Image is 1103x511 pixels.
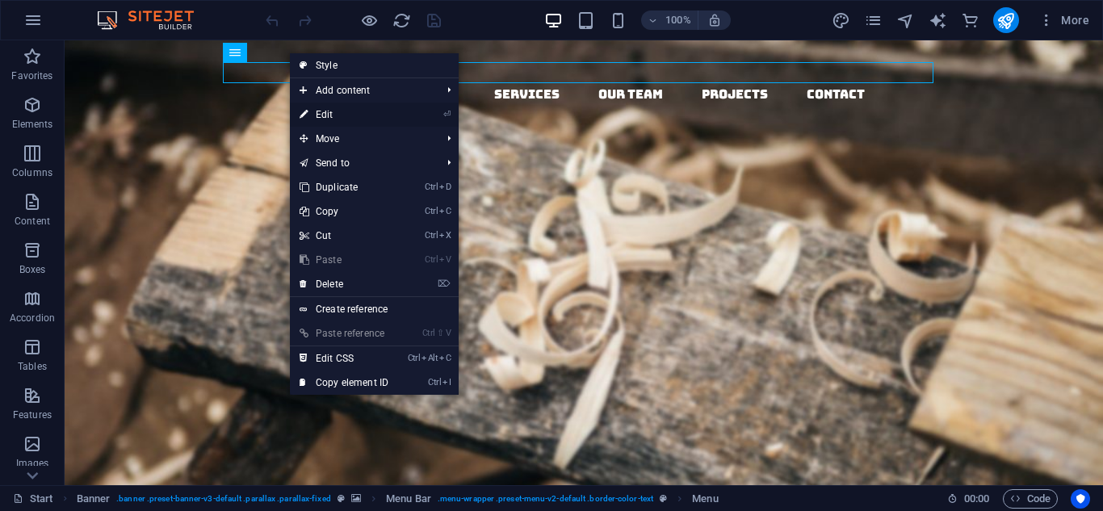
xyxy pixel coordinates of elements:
[428,377,441,387] i: Ctrl
[116,489,330,509] span: . banner .preset-banner-v3-default .parallax .parallax-fixed
[351,494,361,503] i: This element contains a background
[421,353,438,363] i: Alt
[11,69,52,82] p: Favorites
[12,166,52,179] p: Columns
[15,215,50,228] p: Content
[425,230,438,241] i: Ctrl
[896,11,915,30] i: Navigator
[290,127,434,151] span: Move
[425,182,438,192] i: Ctrl
[422,328,435,338] i: Ctrl
[665,10,691,30] h6: 100%
[338,494,345,503] i: This element is a customizable preset
[18,360,47,373] p: Tables
[832,11,850,30] i: Design (Ctrl+Alt+Y)
[13,489,53,509] a: Click to cancel selection. Double-click to open Pages
[290,371,398,395] a: CtrlICopy element ID
[425,206,438,216] i: Ctrl
[864,11,883,30] i: Pages (Ctrl+Alt+S)
[439,230,451,241] i: X
[392,11,411,30] i: Reload page
[290,321,398,346] a: Ctrl⇧VPaste reference
[442,377,451,387] i: I
[77,489,111,509] span: Click to select. Double-click to edit
[439,206,451,216] i: C
[1038,12,1089,28] span: More
[12,118,53,131] p: Elements
[439,254,451,265] i: V
[290,53,459,77] a: Style
[290,224,398,248] a: CtrlXCut
[929,11,947,30] i: AI Writer
[408,353,421,363] i: Ctrl
[896,10,916,30] button: navigator
[975,492,978,505] span: :
[438,489,653,509] span: . menu-wrapper .preset-menu-v2-default .border-color-text
[692,489,718,509] span: Click to select. Double-click to edit
[864,10,883,30] button: pages
[13,408,52,421] p: Features
[290,248,398,272] a: CtrlVPaste
[947,489,990,509] h6: Session time
[290,297,459,321] a: Create reference
[1032,7,1096,33] button: More
[1071,489,1090,509] button: Usercentrics
[290,78,434,103] span: Add content
[1010,489,1051,509] span: Code
[993,7,1019,33] button: publish
[1003,489,1058,509] button: Code
[290,103,398,127] a: ⏎Edit
[438,279,451,289] i: ⌦
[439,182,451,192] i: D
[996,11,1015,30] i: Publish
[19,263,46,276] p: Boxes
[961,10,980,30] button: commerce
[290,151,434,175] a: Send to
[425,254,438,265] i: Ctrl
[832,10,851,30] button: design
[93,10,214,30] img: Editor Logo
[386,489,431,509] span: Click to select. Double-click to edit
[641,10,698,30] button: 100%
[10,312,55,325] p: Accordion
[961,11,979,30] i: Commerce
[290,272,398,296] a: ⌦Delete
[446,328,451,338] i: V
[929,10,948,30] button: text_generator
[964,489,989,509] span: 00 00
[439,353,451,363] i: C
[290,199,398,224] a: CtrlCCopy
[16,457,49,470] p: Images
[437,328,444,338] i: ⇧
[290,175,398,199] a: CtrlDDuplicate
[392,10,411,30] button: reload
[77,489,719,509] nav: breadcrumb
[290,346,398,371] a: CtrlAltCEdit CSS
[443,109,451,119] i: ⏎
[660,494,667,503] i: This element is a customizable preset
[707,13,722,27] i: On resize automatically adjust zoom level to fit chosen device.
